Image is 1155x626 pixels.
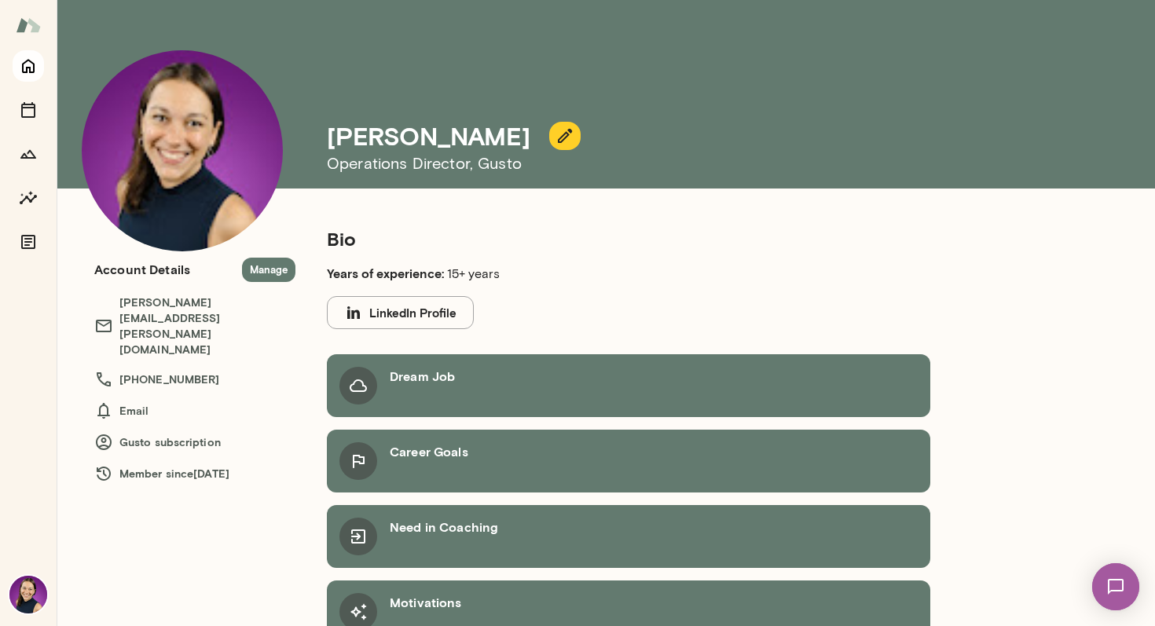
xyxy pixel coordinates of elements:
[13,182,44,214] button: Insights
[390,367,455,386] h6: Dream Job
[242,258,295,282] button: Manage
[13,138,44,170] button: Growth Plan
[16,10,41,40] img: Mento
[13,50,44,82] button: Home
[9,576,47,613] img: Rehana Manejwala
[390,518,498,536] h6: Need in Coaching
[94,433,295,452] h6: Gusto subscription
[390,442,468,461] h6: Career Goals
[390,593,462,612] h6: Motivations
[94,464,295,483] h6: Member since [DATE]
[327,151,1006,176] h6: Operations Director , Gusto
[94,401,295,420] h6: Email
[13,226,44,258] button: Documents
[82,50,283,251] img: Rehana Manejwala
[94,370,295,389] h6: [PHONE_NUMBER]
[327,226,855,251] h5: Bio
[327,264,855,284] p: 15+ years
[94,295,295,357] h6: [PERSON_NAME][EMAIL_ADDRESS][PERSON_NAME][DOMAIN_NAME]
[327,265,444,280] b: Years of experience:
[94,260,190,279] h6: Account Details
[327,296,474,329] button: LinkedIn Profile
[327,121,530,151] h4: [PERSON_NAME]
[13,94,44,126] button: Sessions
